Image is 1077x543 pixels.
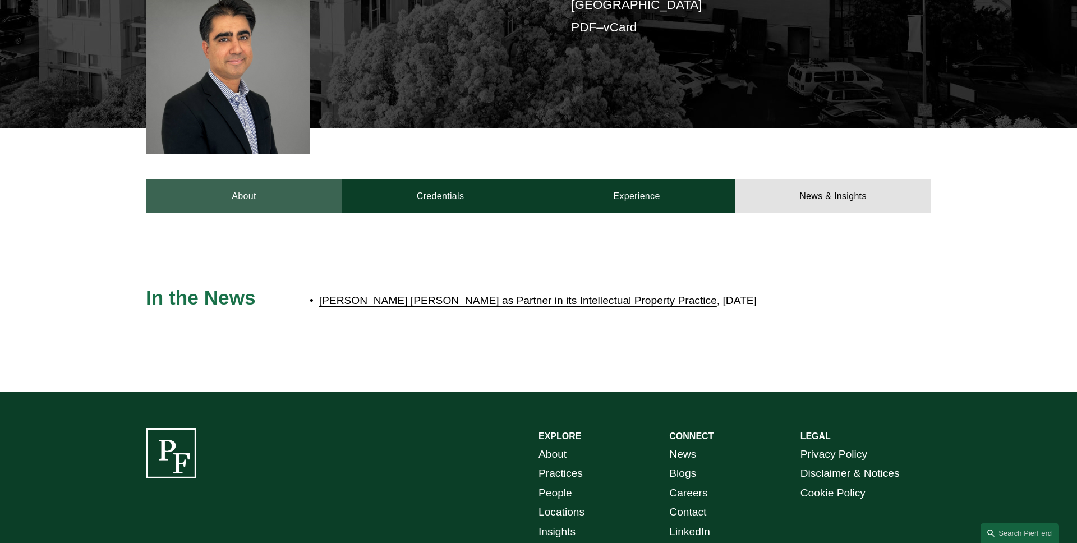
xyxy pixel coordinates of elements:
[538,503,584,522] a: Locations
[669,464,696,484] a: Blogs
[146,179,342,213] a: About
[538,445,567,464] a: About
[538,464,583,484] a: Practices
[800,484,866,503] a: Cookie Policy
[571,20,596,34] a: PDF
[800,445,867,464] a: Privacy Policy
[538,522,576,542] a: Insights
[319,291,833,311] p: , [DATE]
[800,464,900,484] a: Disclaimer & Notices
[342,179,538,213] a: Credentials
[538,179,735,213] a: Experience
[981,523,1059,543] a: Search this site
[669,431,714,441] strong: CONNECT
[669,503,706,522] a: Contact
[146,287,256,309] span: In the News
[669,445,696,464] a: News
[538,484,572,503] a: People
[669,484,707,503] a: Careers
[538,431,581,441] strong: EXPLORE
[604,20,637,34] a: vCard
[319,294,717,306] a: [PERSON_NAME] [PERSON_NAME] as Partner in its Intellectual Property Practice
[735,179,931,213] a: News & Insights
[669,522,710,542] a: LinkedIn
[800,431,831,441] strong: LEGAL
